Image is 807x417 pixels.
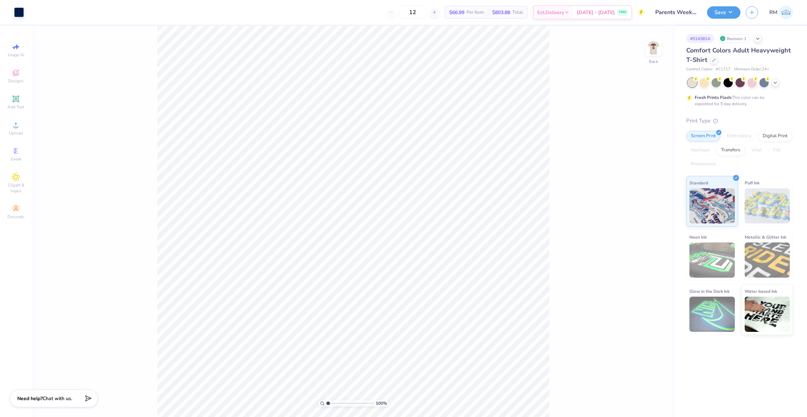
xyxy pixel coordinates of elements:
span: Total [512,9,523,16]
span: Puff Ink [745,179,759,187]
div: This color can be expedited for 5 day delivery. [695,94,781,107]
span: Water based Ink [745,288,777,295]
span: Clipart & logos [4,182,28,194]
img: Standard [689,188,735,223]
span: [DATE] - [DATE] [577,9,615,16]
div: Print Type [686,117,793,125]
img: Neon Ink [689,242,735,278]
span: Per Item [467,9,484,16]
span: Glow in the Dark Ink [689,288,730,295]
span: Add Text [7,104,24,110]
img: Glow in the Dark Ink [689,297,735,332]
span: FREE [619,10,626,15]
div: Applique [686,145,714,156]
span: Chat with us. [43,395,72,402]
span: # C1717 [716,67,731,72]
span: Comfort Colors Adult Heavyweight T-Shirt [686,46,791,64]
div: Transfers [717,145,745,156]
div: Revision 1 [718,34,750,43]
div: # 514381A [686,34,714,43]
input: Untitled Design [650,5,702,19]
div: Embroidery [722,131,756,141]
input: – – [399,6,426,19]
span: $803.88 [492,9,510,16]
span: $66.99 [449,9,464,16]
img: Water based Ink [745,297,790,332]
span: Designs [8,78,24,84]
strong: Fresh Prints Flash: [695,95,732,100]
div: Vinyl [747,145,767,156]
img: Back [646,41,661,55]
a: RM [769,6,793,19]
span: Standard [689,179,708,187]
span: Decorate [7,214,24,220]
span: Metallic & Glitter Ink [745,233,786,241]
span: Upload [9,130,23,136]
span: Greek [11,156,21,162]
span: Est. Delivery [537,9,564,16]
img: Puff Ink [745,188,790,223]
span: Neon Ink [689,233,707,241]
div: Rhinestones [686,159,720,170]
img: Revati Mahurkar [779,6,793,19]
strong: Need help? [17,395,43,402]
span: Image AI [8,52,24,58]
div: Screen Print [686,131,720,141]
span: Minimum Order: 24 + [734,67,769,72]
div: Back [649,58,658,65]
img: Metallic & Glitter Ink [745,242,790,278]
button: Save [707,6,740,19]
span: 100 % [376,400,387,406]
div: Digital Print [758,131,792,141]
span: RM [769,8,777,17]
span: Comfort Colors [686,67,712,72]
div: Foil [769,145,785,156]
